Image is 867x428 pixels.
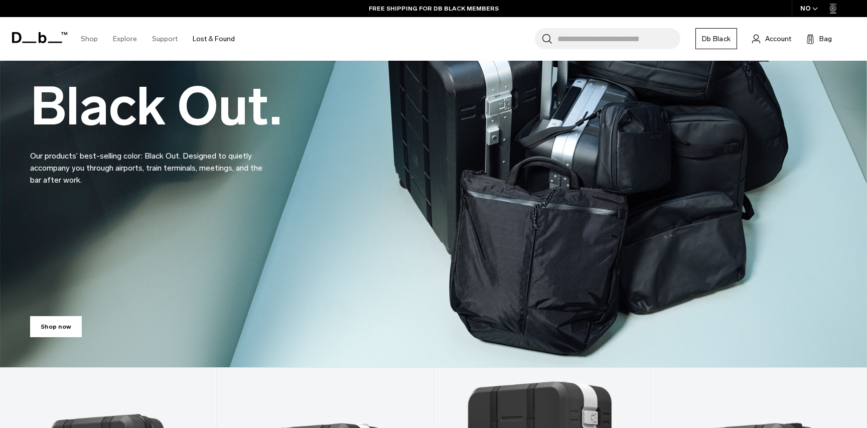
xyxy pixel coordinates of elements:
nav: Main Navigation [73,17,242,61]
a: Db Black [695,28,737,49]
a: Lost & Found [193,21,235,57]
a: Explore [113,21,137,57]
span: Bag [819,34,832,44]
a: Shop [81,21,98,57]
button: Bag [806,33,832,45]
p: Our products’ best-selling color: Black Out. Designed to quietly accompany you through airports, ... [30,138,271,186]
a: Shop now [30,316,82,337]
h2: Black Out. [30,80,282,133]
a: Account [752,33,791,45]
a: FREE SHIPPING FOR DB BLACK MEMBERS [369,4,499,13]
span: Account [765,34,791,44]
a: Support [152,21,178,57]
